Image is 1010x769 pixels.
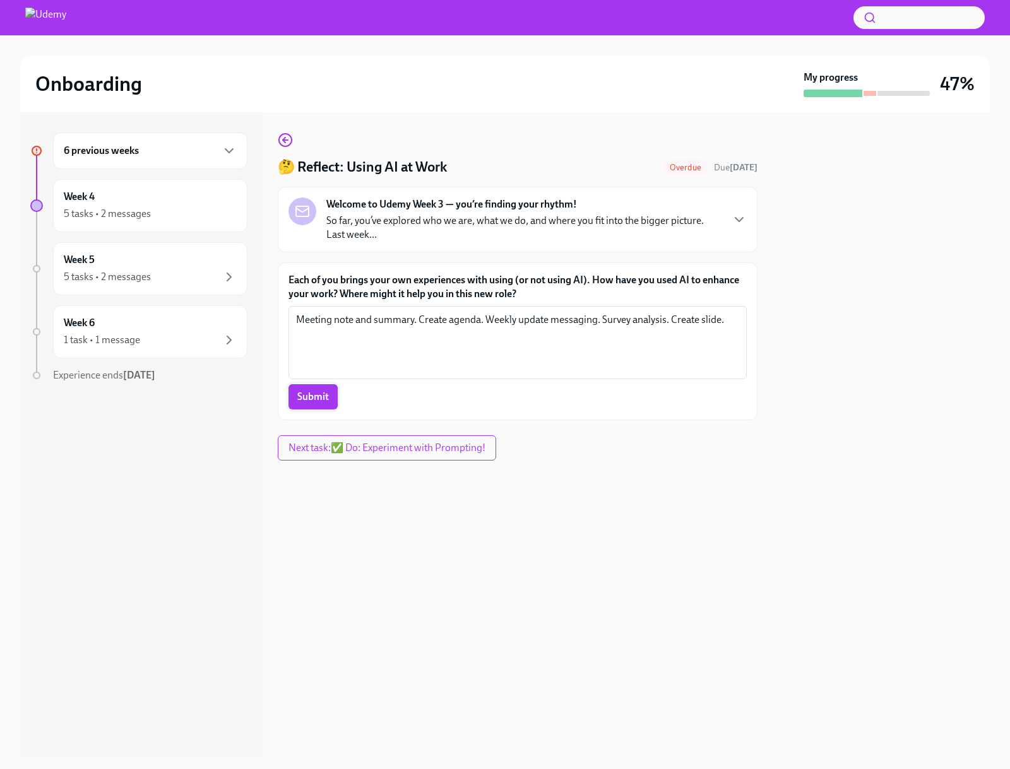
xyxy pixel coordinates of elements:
a: Week 61 task • 1 message [30,305,247,358]
textarea: Meeting note and summary. Create agenda. Weekly update messaging. Survey analysis. Create slide. [296,312,739,373]
h2: Onboarding [35,71,142,97]
span: Overdue [662,163,709,172]
span: Due [714,162,757,173]
div: 6 previous weeks [53,132,247,169]
h6: Week 6 [64,316,95,330]
span: Next task : ✅ Do: Experiment with Prompting! [288,442,485,454]
h6: Week 4 [64,190,95,204]
strong: Welcome to Udemy Week 3 — you’re finding your rhythm! [326,197,577,211]
span: August 17th, 2025 10:00 [714,161,757,173]
div: 5 tasks • 2 messages [64,207,151,221]
h4: 🤔 Reflect: Using AI at Work [278,158,447,177]
span: Experience ends [53,369,155,381]
button: Next task:✅ Do: Experiment with Prompting! [278,435,496,461]
p: So far, you’ve explored who we are, what we do, and where you fit into the bigger picture. Last w... [326,214,722,242]
strong: My progress [804,71,858,85]
label: Each of you brings your own experiences with using (or not using AI). How have you used AI to enh... [288,273,747,301]
h3: 47% [940,73,975,95]
span: Submit [297,390,329,403]
strong: [DATE] [123,369,155,381]
strong: [DATE] [730,162,757,173]
a: Week 45 tasks • 2 messages [30,179,247,232]
h6: 6 previous weeks [64,144,139,158]
button: Submit [288,384,338,409]
h6: Week 5 [64,253,95,267]
div: 5 tasks • 2 messages [64,270,151,284]
div: 1 task • 1 message [64,333,140,347]
img: Udemy [25,8,66,28]
a: Week 55 tasks • 2 messages [30,242,247,295]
